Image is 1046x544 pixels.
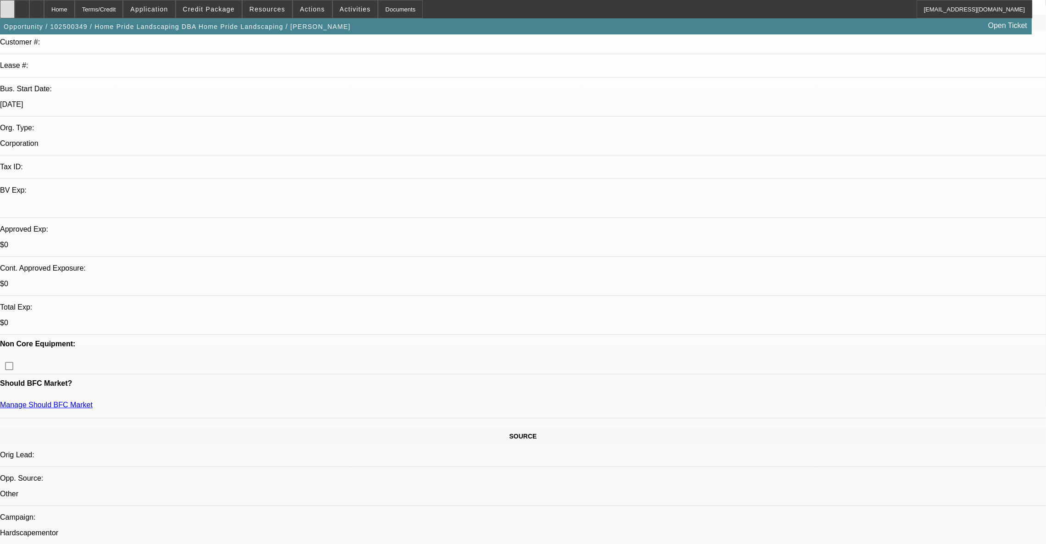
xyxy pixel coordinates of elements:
button: Resources [243,0,292,18]
button: Actions [293,0,332,18]
a: Open Ticket [985,18,1031,33]
span: Opportunity / 102500349 / Home Pride Landscaping DBA Home Pride Landscaping / [PERSON_NAME] [4,23,351,30]
button: Application [123,0,175,18]
span: Resources [249,6,285,13]
span: Actions [300,6,325,13]
button: Activities [333,0,378,18]
button: Credit Package [176,0,242,18]
span: Credit Package [183,6,235,13]
span: SOURCE [509,433,537,440]
span: Application [130,6,168,13]
span: Activities [340,6,371,13]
